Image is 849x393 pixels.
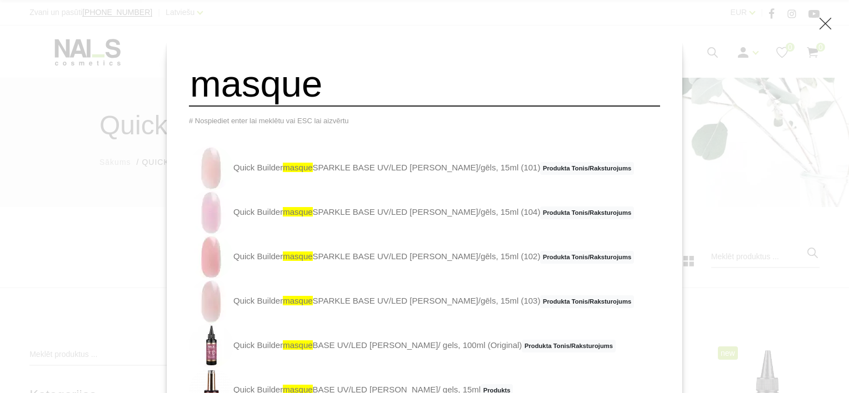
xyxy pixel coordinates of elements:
a: Quick BuildermasqueSPARKLE BASE UV/LED [PERSON_NAME]/gēls, 15ml (104)Produkta Tonis/Raksturojums [189,190,634,235]
span: masque [283,207,312,216]
img: Maskējoša, viegli mirdzoša bāze/gels. Unikāls produkts ar daudz izmantošanas iespējām: • Bāze gel... [189,146,233,190]
span: # Nospiediet enter lai meklētu vai ESC lai aizvērtu [189,117,349,125]
span: Produkta Tonis/Raksturojums [540,295,633,309]
img: Maskējoša, viegli mirdzoša bāze/gels. Unikāls produkts ar daudz izmantošanas iespējām: • Bāze gel... [189,190,233,235]
span: masque [283,296,312,305]
span: masque [283,251,312,261]
input: Meklēt produktus ... [189,62,660,107]
img: Maskējoša, viegli mirdzoša bāze/gels. Unikāls produkts ar daudz izmantošanas iespējām: • Bāze gel... [189,279,233,324]
span: masque [283,340,312,350]
span: Produkta Tonis/Raksturojums [522,340,615,353]
a: Quick BuildermasqueSPARKLE BASE UV/LED [PERSON_NAME]/gēls, 15ml (101)Produkta Tonis/Raksturojums [189,146,634,190]
a: Quick BuildermasqueSPARKLE BASE UV/LED [PERSON_NAME]/gēls, 15ml (103)Produkta Tonis/Raksturojums [189,279,634,324]
img: Maskējoša, viegli mirdzoša bāze/gels. Unikāls produkts ar daudz izmantošanas iespējām: • Bāze gel... [189,235,233,279]
a: Quick BuildermasqueSPARKLE BASE UV/LED [PERSON_NAME]/gēls, 15ml (102)Produkta Tonis/Raksturojums [189,235,634,279]
span: Produkta Tonis/Raksturojums [540,251,633,264]
span: masque [283,163,312,172]
span: Produkta Tonis/Raksturojums [540,206,633,220]
span: Produkta Tonis/Raksturojums [540,162,633,175]
a: Quick BuildermasqueBASE UV/LED [PERSON_NAME]/ gels, 100ml (Original)Produkta Tonis/Raksturojums [189,324,616,368]
img: Quick Masque base – viegli maskējoša bāze/gels. Šī bāze/gels ir unikāls produkts ar daudz izmanto... [189,324,233,368]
